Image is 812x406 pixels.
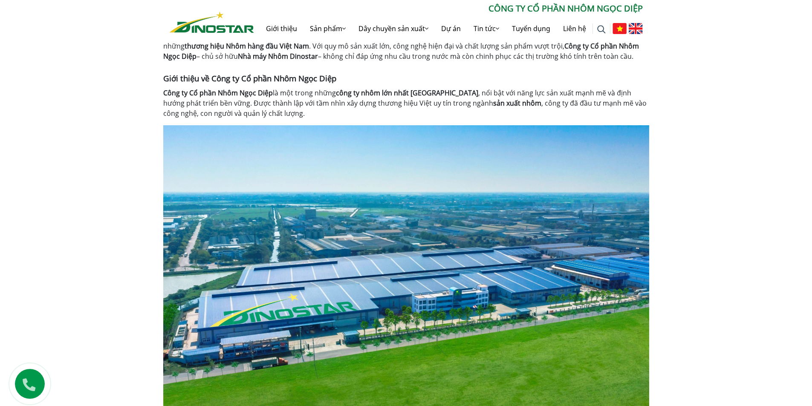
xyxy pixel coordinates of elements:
strong: Công ty Cổ phần Nhôm Ngọc Diệp [163,88,273,98]
p: Trong bối cảnh ngành công nghiệp vật liệu đang phát triển mạnh mẽ tại [GEOGRAPHIC_DATA], đã khẳng... [163,31,649,61]
a: Giới thiệu [260,15,303,42]
strong: sản xuất nhôm [493,98,541,108]
img: Tiếng Việt [613,23,627,34]
strong: thương hiệu Nhôm hàng đầu Việt Nam [185,41,309,51]
a: Tuyển dụng [506,15,557,42]
p: CÔNG TY CỔ PHẦN NHÔM NGỌC DIỆP [254,2,643,15]
p: là một trong những , nổi bật với năng lực sản xuất mạnh mẽ và định hướng phát triển bền vững. Đượ... [163,88,649,118]
img: search [597,25,606,34]
a: Dự án [435,15,467,42]
a: Tin tức [467,15,506,42]
a: Sản phẩm [303,15,352,42]
img: English [629,23,643,34]
a: Dây chuyền sản xuất [352,15,435,42]
span: Giới thiệu về Công ty Cổ phần Nhôm Ngọc Diệp [163,73,336,84]
strong: công ty nhôm lớn nhất [GEOGRAPHIC_DATA] [336,88,478,98]
img: Nhôm Dinostar [170,12,254,33]
a: Liên hệ [557,15,592,42]
strong: Nhà máy Nhôm Dinostar [238,52,318,61]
